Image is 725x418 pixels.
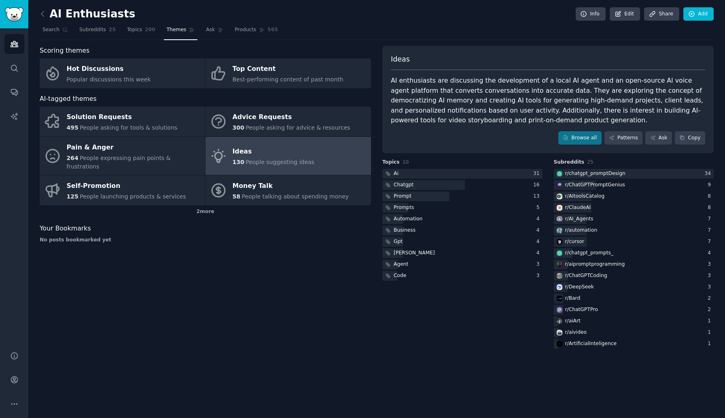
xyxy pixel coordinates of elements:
span: Search [42,26,59,34]
img: ChatGPTCoding [557,273,562,279]
div: 8 [708,193,714,200]
a: Business4 [382,226,543,236]
div: r/ chatgpt_prompts_ [565,250,614,257]
div: 3 [708,272,714,279]
span: 25 [587,159,594,165]
a: Self-Promotion125People launching products & services [40,175,205,205]
div: r/ aipromptprogramming [565,261,625,268]
div: Hot Discussions [67,63,151,76]
a: chatgpt_prompts_r/chatgpt_prompts_4 [554,248,714,258]
img: AI_Agents [557,216,562,222]
div: Automation [394,215,422,223]
span: AI-tagged themes [40,94,97,104]
a: Edit [610,7,640,21]
a: ClaudeAIr/ClaudeAI8 [554,203,714,213]
a: Info [576,7,606,21]
a: Chatgpt16 [382,180,543,190]
a: aipromptprogrammingr/aipromptprogramming3 [554,260,714,270]
button: Copy [675,131,705,145]
div: Solution Requests [67,111,178,124]
div: 4 [708,250,714,257]
div: 8 [708,204,714,211]
span: Best-performing content of past month [233,76,343,83]
span: 200 [145,26,155,34]
a: Ask [645,131,672,145]
div: 1 [708,329,714,336]
a: Prompts5 [382,203,543,213]
span: 130 [233,159,244,165]
div: Business [394,227,415,234]
img: GummySearch logo [5,7,23,21]
div: r/ ArtificialInteligence [565,340,617,348]
a: Gpt4 [382,237,543,247]
img: chatgpt_prompts_ [557,250,562,256]
a: Subreddits25 [76,23,119,40]
span: Products [235,26,256,34]
a: Hot DiscussionsPopular discussions this week [40,58,205,88]
a: Ideas130People suggesting ideas [206,137,371,175]
div: 1 [708,340,714,348]
a: Themes [164,23,198,40]
div: r/ aiArt [565,318,581,325]
a: Ask [203,23,226,40]
img: Bard [557,296,562,301]
span: 25 [109,26,116,34]
div: 5 [536,204,543,211]
div: 7 [708,215,714,223]
div: r/ ChatGPTCoding [565,272,607,279]
a: Ai31 [382,169,543,179]
span: People asking for advice & resources [246,124,350,131]
span: People talking about spending money [242,193,349,200]
span: 495 [67,124,78,131]
a: Bardr/Bard2 [554,294,714,304]
span: Topics [127,26,142,34]
a: ChatGPTCodingr/ChatGPTCoding3 [554,271,714,281]
a: Patterns [604,131,642,145]
span: 10 [403,159,409,165]
div: Chatgpt [394,181,413,189]
a: DeepSeekr/DeepSeek3 [554,282,714,292]
div: 34 [704,170,714,177]
div: r/ automation [565,227,598,234]
a: aivideor/aivideo1 [554,328,714,338]
div: 2 more [40,205,371,218]
h2: AI Enthusiasts [40,8,135,21]
a: Add [683,7,714,21]
span: Ask [206,26,215,34]
img: ArtificialInteligence [557,341,562,347]
div: No posts bookmarked yet [40,237,371,244]
div: r/ Bard [565,295,581,302]
div: Code [394,272,406,279]
a: Topics200 [124,23,158,40]
a: AItoolsCatalogr/AItoolsCatalog8 [554,192,714,202]
div: AI enthusiasts are discussing the development of a local AI agent and an open-source AI voice age... [391,76,705,126]
span: Ideas [391,54,410,64]
div: 31 [533,170,543,177]
img: aivideo [557,330,562,335]
div: 7 [708,227,714,234]
a: Share [644,7,679,21]
span: Subreddits [79,26,106,34]
div: Gpt [394,238,403,245]
img: AItoolsCatalog [557,194,562,199]
img: ChatGPTPromptGenius [557,182,562,188]
img: cursor [557,239,562,245]
div: Ideas [233,145,314,158]
a: chatgpt_promptDesignr/chatgpt_promptDesign34 [554,169,714,179]
div: Top Content [233,63,343,76]
span: Themes [167,26,187,34]
div: Ai [394,170,399,177]
span: People suggesting ideas [246,159,314,165]
div: r/ aivideo [565,329,587,336]
div: r/ DeepSeek [565,284,594,291]
a: Top ContentBest-performing content of past month [206,58,371,88]
div: r/ ChatGPTPro [565,306,598,313]
div: 4 [536,215,543,223]
div: Agent [394,261,408,268]
img: automation [557,228,562,233]
a: Search [40,23,71,40]
a: Automation4 [382,214,543,224]
div: r/ cursor [565,238,585,245]
a: Products565 [232,23,280,40]
div: 2 [708,295,714,302]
